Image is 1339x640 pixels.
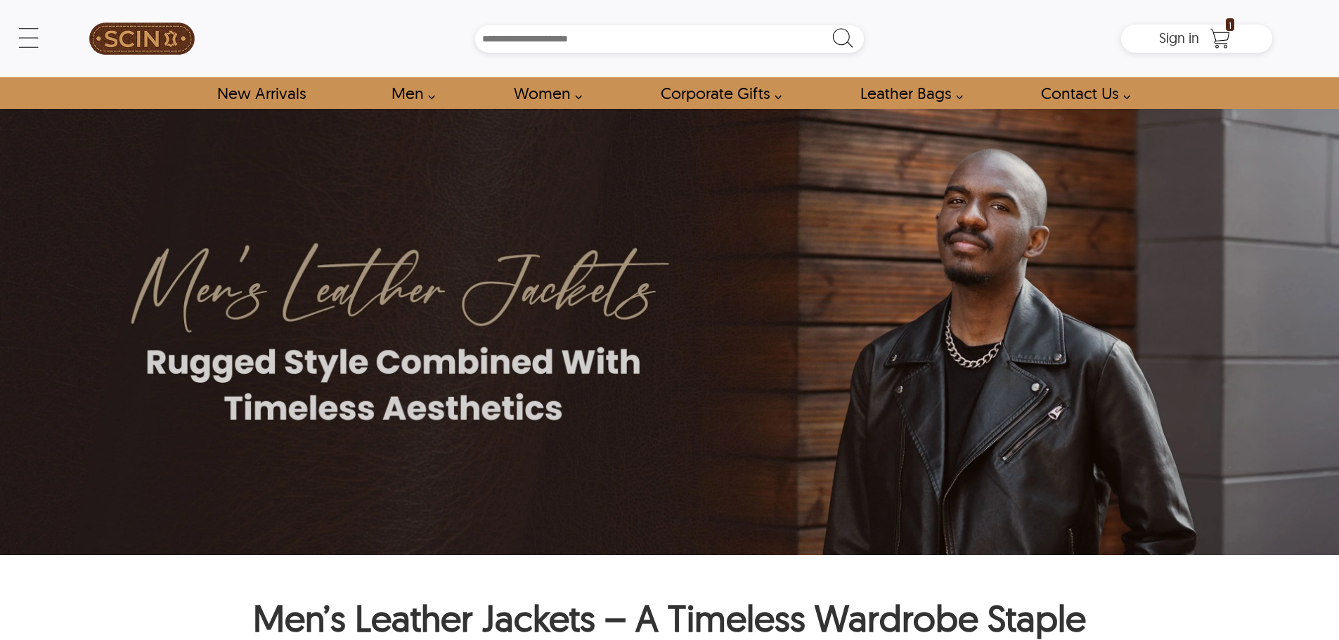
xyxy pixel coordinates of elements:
span: Sign in [1159,29,1199,46]
a: Sign in [1159,34,1199,45]
a: Shop Women Leather Jackets [498,77,590,109]
img: SCIN [89,7,195,70]
a: Shop New Arrivals [201,77,321,109]
a: Shop Leather Corporate Gifts [645,77,789,109]
a: Shopping Cart [1206,28,1234,49]
a: shop men's leather jackets [375,77,443,109]
span: 1 [1226,18,1234,31]
a: SCIN [67,7,217,70]
a: contact-us [1025,77,1138,109]
a: Shop Leather Bags [844,77,971,109]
